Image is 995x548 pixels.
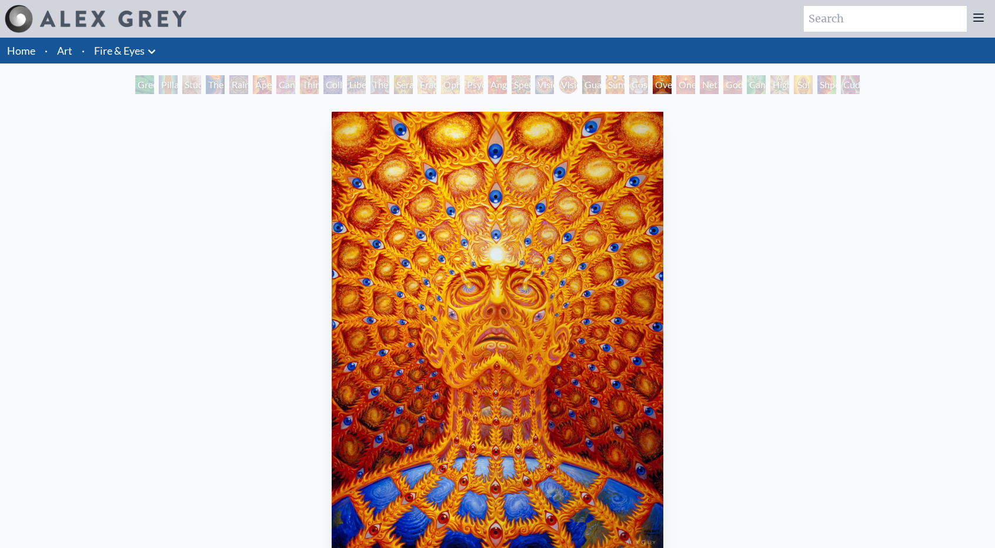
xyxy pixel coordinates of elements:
div: Ophanic Eyelash [441,75,460,94]
div: Psychomicrograph of a Fractal Paisley Cherub Feather Tip [465,75,483,94]
div: One [676,75,695,94]
div: Seraphic Transport Docking on the Third Eye [394,75,413,94]
div: Net of Being [700,75,719,94]
div: Third Eye Tears of Joy [300,75,319,94]
li: · [40,38,52,64]
div: Green Hand [135,75,154,94]
div: The Torch [206,75,225,94]
div: Spectral Lotus [512,75,530,94]
div: Liberation Through Seeing [347,75,366,94]
a: Home [7,44,35,57]
div: Higher Vision [770,75,789,94]
input: Search [804,6,967,32]
div: Study for the Great Turn [182,75,201,94]
div: Pillar of Awareness [159,75,178,94]
div: Angel Skin [488,75,507,94]
a: Art [57,42,72,59]
div: Cannafist [747,75,766,94]
li: · [77,38,89,64]
div: Sunyata [606,75,625,94]
div: Guardian of Infinite Vision [582,75,601,94]
div: Rainbow Eye Ripple [229,75,248,94]
div: Collective Vision [323,75,342,94]
div: Aperture [253,75,272,94]
div: Vision Crystal [535,75,554,94]
a: Fire & Eyes [94,42,145,59]
div: Fractal Eyes [418,75,436,94]
div: Shpongled [817,75,836,94]
div: Oversoul [653,75,672,94]
div: Sol Invictus [794,75,813,94]
div: Vision [PERSON_NAME] [559,75,577,94]
div: The Seer [370,75,389,94]
div: Godself [723,75,742,94]
div: Cuddle [841,75,860,94]
div: Cannabis Sutra [276,75,295,94]
div: Cosmic Elf [629,75,648,94]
